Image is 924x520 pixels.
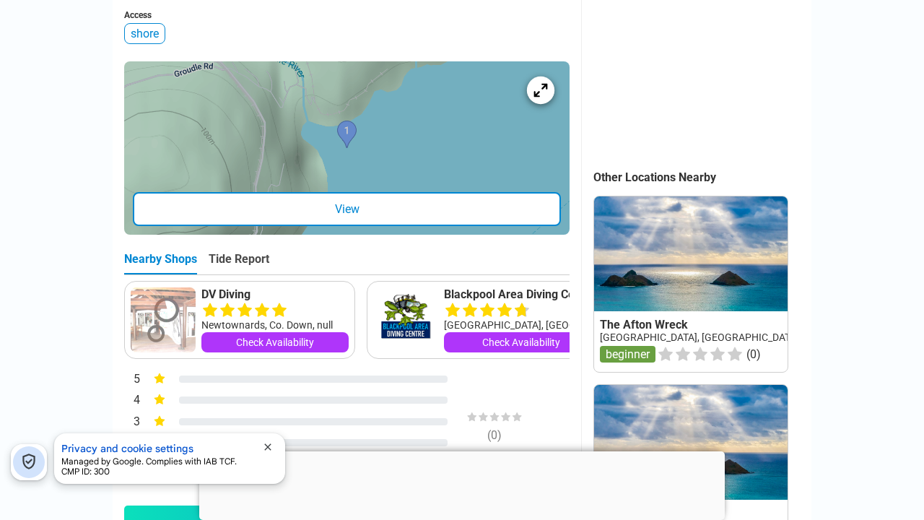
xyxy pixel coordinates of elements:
div: Newtownards, Co. Down, null [201,318,349,332]
div: Tide Report [209,252,269,274]
div: Other Locations Nearby [593,170,811,184]
div: shore [124,23,165,44]
img: DV Diving [131,287,196,352]
a: Check Availability [201,332,349,352]
div: 4 [124,391,140,410]
div: 5 [124,370,140,389]
a: entry mapView [124,61,570,235]
div: Nearby Shops [124,252,197,274]
img: Blackpool Area Diving Centre [373,287,438,352]
a: DV Diving [201,287,349,302]
div: 3 [124,413,140,432]
div: [GEOGRAPHIC_DATA], [GEOGRAPHIC_DATA], null [444,318,598,332]
a: Check Availability [444,332,598,352]
div: ( 0 ) [440,428,549,442]
div: View [133,192,561,226]
iframe: Advertisement [199,451,725,516]
div: Access [124,10,570,20]
a: Blackpool Area Diving Centre [444,287,598,302]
